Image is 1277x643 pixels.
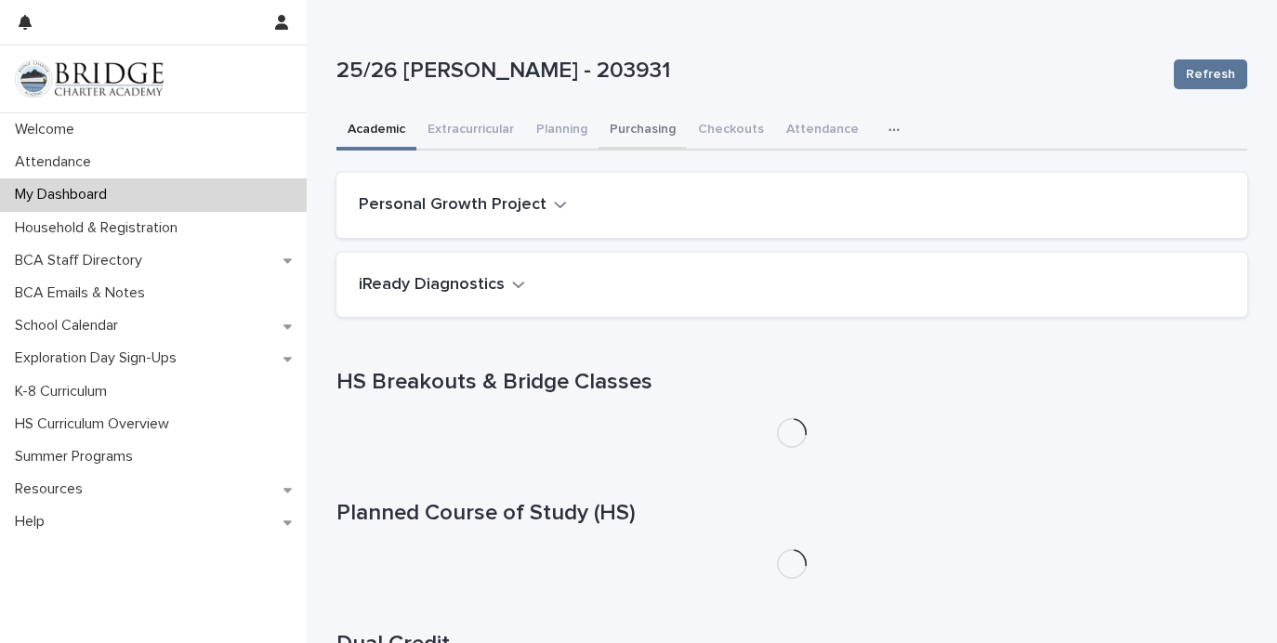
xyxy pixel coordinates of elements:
button: Academic [336,112,416,151]
p: BCA Staff Directory [7,252,157,269]
p: Help [7,513,59,531]
p: Summer Programs [7,448,148,466]
p: BCA Emails & Notes [7,284,160,302]
button: Extracurricular [416,112,525,151]
button: Refresh [1174,59,1247,89]
p: HS Curriculum Overview [7,415,184,433]
button: Attendance [775,112,870,151]
button: iReady Diagnostics [359,275,525,295]
button: Purchasing [599,112,687,151]
button: Checkouts [687,112,775,151]
p: K-8 Curriculum [7,383,122,400]
h1: HS Breakouts & Bridge Classes [336,369,1247,396]
img: V1C1m3IdTEidaUdm9Hs0 [15,60,164,98]
button: Planning [525,112,599,151]
p: 25/26 [PERSON_NAME] - 203931 [336,58,1159,85]
h1: Planned Course of Study (HS) [336,500,1247,527]
h2: iReady Diagnostics [359,275,505,295]
p: Resources [7,480,98,498]
p: Attendance [7,153,106,171]
p: Household & Registration [7,219,192,237]
p: School Calendar [7,317,133,335]
span: Refresh [1186,65,1235,84]
h2: Personal Growth Project [359,195,546,216]
p: My Dashboard [7,186,122,203]
p: Welcome [7,121,89,138]
p: Exploration Day Sign-Ups [7,349,191,367]
button: Personal Growth Project [359,195,567,216]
